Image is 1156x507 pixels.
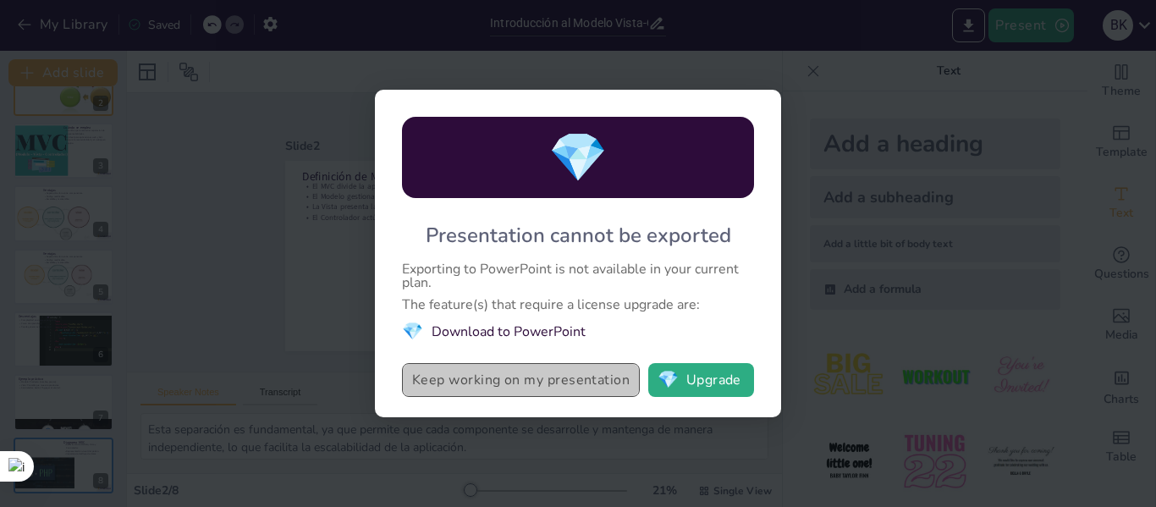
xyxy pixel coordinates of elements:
[658,372,679,389] span: diamond
[548,125,608,190] span: diamond
[402,363,640,397] button: Keep working on my presentation
[402,320,754,343] li: Download to PowerPoint
[648,363,754,397] button: diamondUpgrade
[402,262,754,289] div: Exporting to PowerPoint is not available in your current plan.
[402,298,754,311] div: The feature(s) that require a license upgrade are:
[402,320,423,343] span: diamond
[426,222,731,249] div: Presentation cannot be exported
